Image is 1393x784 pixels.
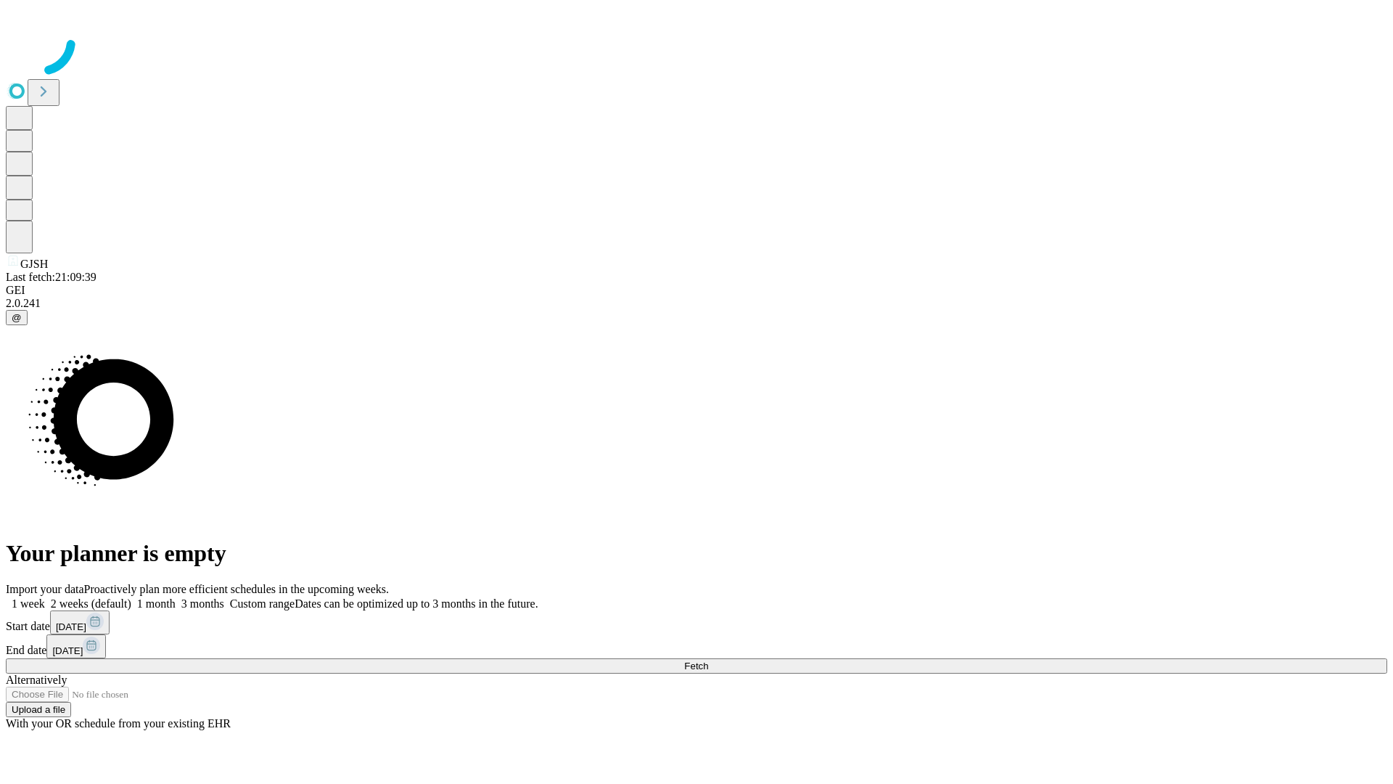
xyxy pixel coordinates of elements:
[46,634,106,658] button: [DATE]
[230,597,295,610] span: Custom range
[6,284,1387,297] div: GEI
[52,645,83,656] span: [DATE]
[295,597,538,610] span: Dates can be optimized up to 3 months in the future.
[6,583,84,595] span: Import your data
[6,717,231,730] span: With your OR schedule from your existing EHR
[6,658,1387,674] button: Fetch
[684,661,708,671] span: Fetch
[6,540,1387,567] h1: Your planner is empty
[12,597,45,610] span: 1 week
[6,674,67,686] span: Alternatively
[6,310,28,325] button: @
[56,621,86,632] span: [DATE]
[6,702,71,717] button: Upload a file
[181,597,224,610] span: 3 months
[6,297,1387,310] div: 2.0.241
[6,634,1387,658] div: End date
[137,597,176,610] span: 1 month
[51,597,131,610] span: 2 weeks (default)
[20,258,48,270] span: GJSH
[12,312,22,323] span: @
[6,271,96,283] span: Last fetch: 21:09:39
[6,611,1387,634] div: Start date
[84,583,389,595] span: Proactively plan more efficient schedules in the upcoming weeks.
[50,611,110,634] button: [DATE]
